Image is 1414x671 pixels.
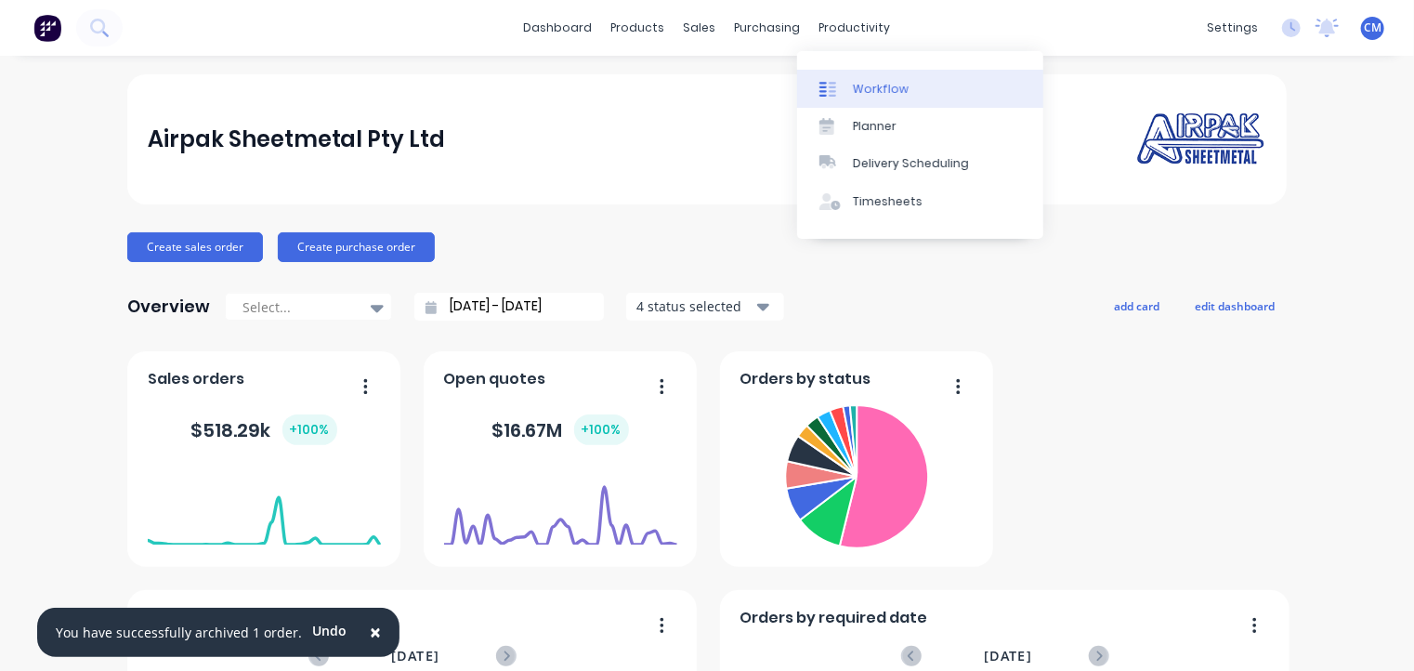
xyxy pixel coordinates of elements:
div: productivity [810,14,900,42]
div: Delivery Scheduling [853,155,969,172]
span: Orders by status [740,368,871,390]
button: Create sales order [127,232,263,262]
span: Sales orders [148,368,244,390]
div: Airpak Sheetmetal Pty Ltd [148,121,446,158]
div: purchasing [726,14,810,42]
img: Factory [33,14,61,42]
span: [DATE] [984,646,1032,666]
a: Delivery Scheduling [797,145,1043,182]
div: sales [674,14,726,42]
div: + 100 % [574,414,629,445]
a: dashboard [515,14,602,42]
span: Open quotes [444,368,546,390]
div: Timesheets [853,193,923,210]
div: You have successfully archived 1 order. [56,623,302,642]
span: × [370,619,381,645]
button: Create purchase order [278,232,435,262]
div: 4 status selected [636,296,753,316]
img: Airpak Sheetmetal Pty Ltd [1136,110,1266,168]
div: products [602,14,674,42]
span: [DATE] [391,646,439,666]
button: add card [1102,294,1172,318]
a: Planner [797,108,1043,145]
div: Workflow [853,81,909,98]
div: settings [1198,14,1267,42]
div: Overview [127,288,210,325]
a: Workflow [797,70,1043,107]
button: edit dashboard [1183,294,1287,318]
div: + 100 % [282,414,337,445]
span: CM [1364,20,1381,36]
div: $ 518.29k [191,414,337,445]
a: Timesheets [797,183,1043,220]
button: Undo [302,617,357,645]
span: Orders by required date [740,607,928,629]
div: Planner [853,118,897,135]
button: Close [351,611,399,655]
button: 4 status selected [626,293,784,321]
div: $ 16.67M [492,414,629,445]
